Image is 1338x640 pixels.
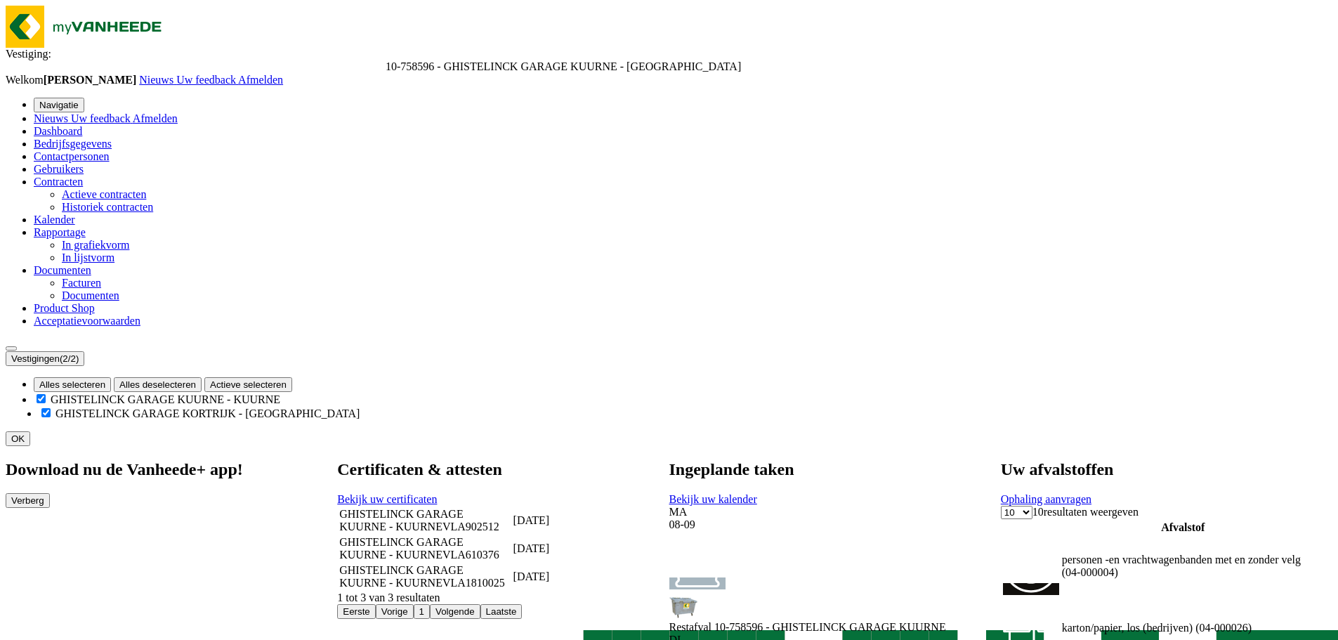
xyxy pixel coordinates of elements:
a: Documenten [62,289,119,301]
label: resultaten weergeven [1044,506,1139,518]
button: Next [430,604,480,619]
a: Bekijk uw kalender [669,493,757,505]
td: [DATE] [513,563,577,590]
h2: Ingeplande taken [669,460,1122,479]
a: Bekijk uw certificaten [337,493,437,505]
span: Navigatie [39,100,79,110]
span: Verberg [11,495,44,506]
button: Actieve selecteren [204,377,292,392]
a: Bedrijfsgegevens [34,138,112,150]
span: Uw feedback [71,112,131,124]
span: 10 [1032,506,1044,518]
label: GHISTELINCK GARAGE KUURNE - KUURNE [51,393,280,405]
nav: pagination [337,604,621,619]
a: Nieuws [139,74,176,86]
img: WB-2500-GAL-GY-01 [669,590,697,618]
span: Restafval [669,621,711,633]
a: Historiek contracten [62,201,153,213]
a: In lijstvorm [62,252,114,263]
button: Vestigingen(2/2) [6,351,84,366]
count: (2/2) [60,353,79,364]
label: GHISTELINCK GARAGE KORTRIJK - [GEOGRAPHIC_DATA] [55,407,360,419]
span: 10-758596 - GHISTELINCK GARAGE KUURNE - KUURNE [386,60,741,72]
td: personen -en vrachtwagenbanden met en zonder velg (04-000004) [1061,536,1305,596]
span: 10-758596 - GHISTELINCK GARAGE KUURNE [714,621,946,633]
a: Nieuws [34,112,71,124]
div: 08-09 [669,518,1122,531]
span: VLA902512 [442,521,499,533]
a: Gebruikers [34,163,84,175]
a: In grafiekvorm [62,239,129,251]
span: Nieuws [139,74,173,86]
span: VLA610376 [442,549,499,561]
a: Afmelden [133,112,178,124]
div: 1 tot 3 van 3 resultaten [337,592,621,604]
button: Previous [376,604,414,619]
span: Afvalstof [1161,521,1205,533]
a: Product Shop [34,302,95,314]
span: VLA1810025 [442,577,505,589]
td: [DATE] [513,507,577,534]
a: Ophaling aanvragen [1001,493,1091,505]
button: Last [480,604,523,619]
span: Nieuws [34,112,68,124]
td: [DATE] [513,535,577,562]
span: Vestiging: [6,48,51,60]
a: Actieve contracten [62,188,146,200]
a: Documenten [34,264,91,276]
a: Uw feedback [71,112,133,124]
span: Uw feedback [176,74,236,86]
a: Acceptatievoorwaarden [34,315,140,327]
img: myVanheede [6,6,174,48]
a: Rapportage [34,226,86,238]
button: First [337,604,376,619]
span: GHISTELINCK GARAGE KUURNE - KUURNE [339,564,463,589]
button: Verberg [6,493,50,508]
a: Kalender [34,214,75,226]
a: Contracten [34,176,83,188]
span: GHISTELINCK GARAGE KUURNE - KUURNE [339,536,463,561]
a: Dashboard [34,125,82,137]
span: Welkom [6,74,139,86]
button: OK [6,431,30,446]
button: Navigatie [34,98,84,112]
a: Facturen [62,277,101,289]
span: GHISTELINCK GARAGE KUURNE - KUURNE [339,508,463,533]
a: Uw feedback [176,74,238,86]
h2: Certificaten & attesten [337,460,621,479]
a: Afmelden [238,74,283,86]
a: Contactpersonen [34,150,110,162]
button: 1 [414,604,430,619]
span: Vestigingen [11,353,79,364]
button: Alles selecteren [34,377,111,392]
strong: [PERSON_NAME] [44,74,136,86]
button: Alles deselecteren [114,377,202,392]
h2: Uw afvalstoffen [1001,460,1306,479]
div: MA [669,506,1122,518]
